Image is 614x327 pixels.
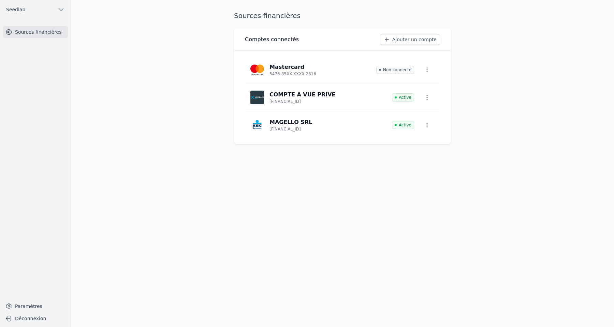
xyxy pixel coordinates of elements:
[376,66,414,74] span: Non connecté
[269,63,304,71] p: Mastercard
[3,26,68,38] a: Sources financières
[234,11,301,20] h1: Sources financières
[245,111,440,139] a: MAGELLO SRL [FINANCIAL_ID] Active
[245,35,299,44] h3: Comptes connectés
[380,34,440,45] a: Ajouter un compte
[245,84,440,111] a: COMPTE A VUE PRIVE [FINANCIAL_ID] Active
[392,121,414,129] span: Active
[269,126,301,132] p: [FINANCIAL_ID]
[3,4,68,15] button: Seedlab
[269,118,312,126] p: MAGELLO SRL
[392,93,414,102] span: Active
[6,6,25,13] span: Seedlab
[3,313,68,324] button: Déconnexion
[245,56,440,83] a: Mastercard 5476-85XX-XXXX-2616 Non connecté
[269,99,301,104] p: [FINANCIAL_ID]
[269,71,316,77] p: 5476-85XX-XXXX-2616
[269,91,336,99] p: COMPTE A VUE PRIVE
[3,301,68,312] a: Paramètres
